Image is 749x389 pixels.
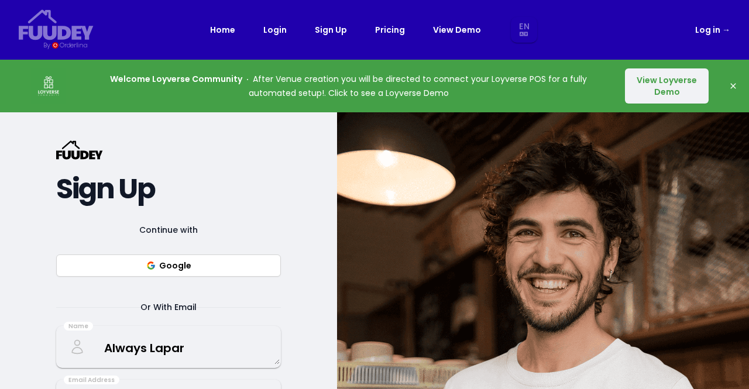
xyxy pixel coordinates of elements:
h2: Sign Up [56,178,281,199]
button: Google [56,254,281,277]
span: → [722,24,730,36]
span: Continue with [125,223,212,237]
textarea: Always Lapar [57,330,280,364]
button: View Loyverse Demo [625,68,709,104]
span: Or With Email [126,300,211,314]
a: Log in [695,23,730,37]
svg: {/* Added fill="currentColor" here */} {/* This rectangle defines the background. Its explicit fi... [56,140,103,160]
a: Login [263,23,287,37]
a: Home [210,23,235,37]
p: After Venue creation you will be directed to connect your Loyverse POS for a fully automated setu... [89,72,608,100]
svg: {/* Added fill="currentColor" here */} {/* This rectangle defines the background. Its explicit fi... [19,9,94,40]
div: Name [64,322,93,331]
div: Orderlina [60,40,87,50]
strong: Welcome Loyverse Community [110,73,242,85]
div: By [43,40,50,50]
a: Pricing [375,23,405,37]
div: Email Address [64,376,119,385]
a: Sign Up [315,23,347,37]
a: View Demo [433,23,481,37]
